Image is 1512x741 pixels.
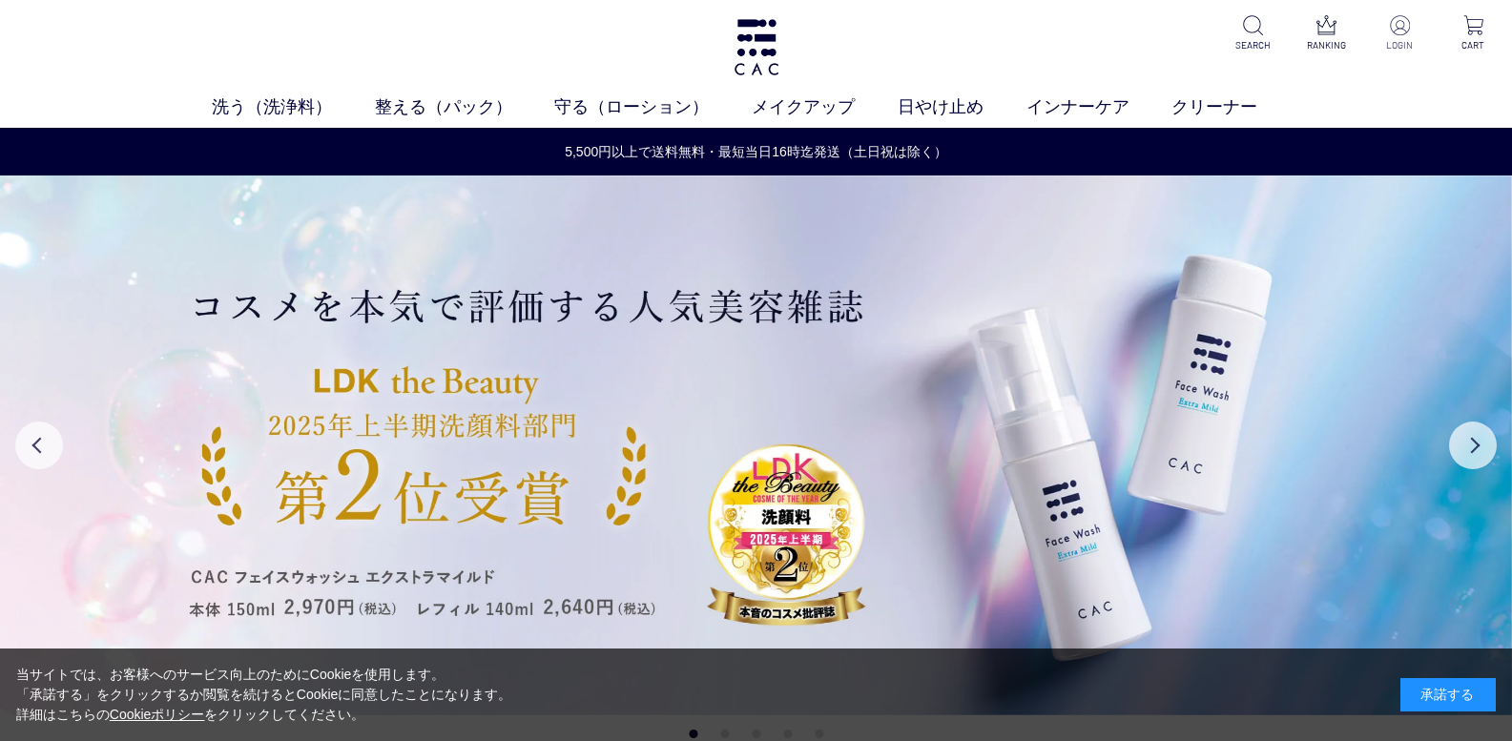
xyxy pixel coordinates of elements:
a: クリーナー [1171,94,1300,120]
button: Previous [15,422,63,469]
a: LOGIN [1377,15,1423,52]
a: 日やけ止め [898,94,1026,120]
a: 5,500円以上で送料無料・最短当日16時迄発送（土日祝は除く） [1,142,1511,162]
p: CART [1450,38,1497,52]
div: 当サイトでは、お客様へのサービス向上のためにCookieを使用します。 「承諾する」をクリックするか閲覧を続けるとCookieに同意したことになります。 詳細はこちらの をクリックしてください。 [16,665,512,725]
a: 整える（パック） [375,94,555,120]
p: RANKING [1303,38,1350,52]
a: RANKING [1303,15,1350,52]
a: Cookieポリシー [110,707,205,722]
a: CART [1450,15,1497,52]
p: LOGIN [1377,38,1423,52]
a: 守る（ローション） [554,94,752,120]
img: logo [732,19,781,75]
a: インナーケア [1026,94,1172,120]
a: 洗う（洗浄料） [212,94,375,120]
div: 承諾する [1400,678,1496,711]
a: SEARCH [1230,15,1276,52]
p: SEARCH [1230,38,1276,52]
button: Next [1449,422,1497,469]
a: メイクアップ [752,94,898,120]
